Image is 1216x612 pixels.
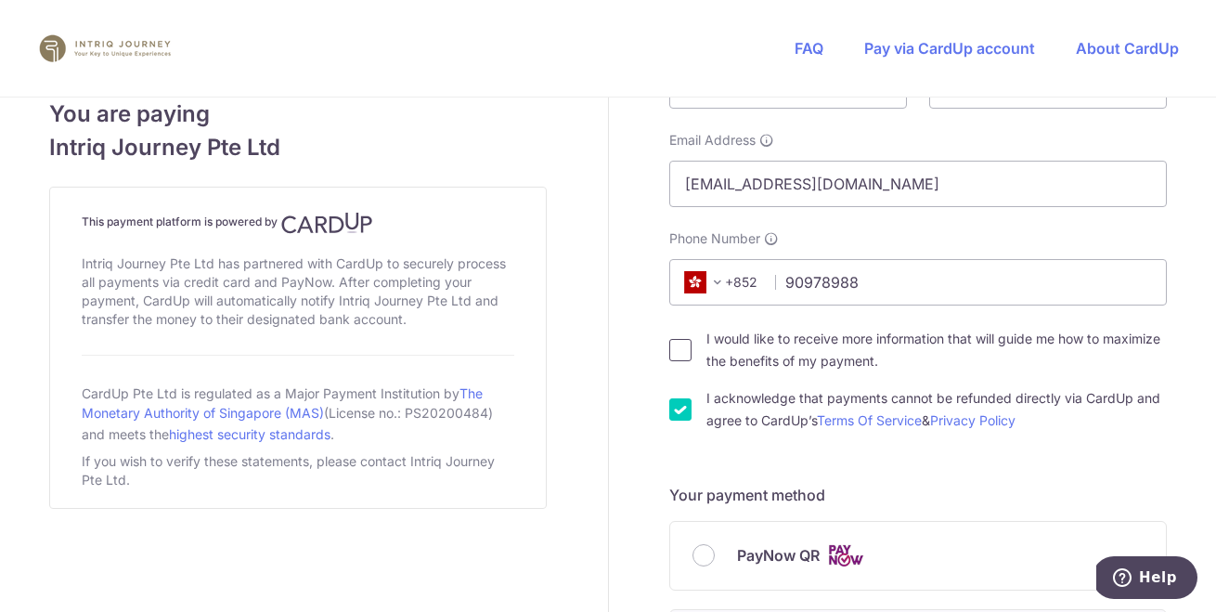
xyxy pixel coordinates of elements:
span: You are paying [49,98,547,131]
a: Privacy Policy [930,412,1015,428]
iframe: Opens a widget where you can find more information [1096,556,1197,603]
h4: This payment platform is powered by [82,212,514,234]
span: PayNow QR [737,544,820,566]
span: +852 [684,271,729,293]
span: Email Address [669,131,756,150]
span: Phone Number [669,229,760,248]
label: I acknowledge that payments cannot be refunded directly via CardUp and agree to CardUp’s & [706,387,1167,432]
span: +852 [679,271,762,293]
label: I would like to receive more information that will guide me how to maximize the benefits of my pa... [706,328,1167,372]
a: Terms Of Service [817,412,922,428]
div: If you wish to verify these statements, please contact Intriq Journey Pte Ltd. [82,449,514,493]
h5: Your payment method [669,484,1167,506]
a: Pay via CardUp account [864,39,1035,58]
input: Email address [669,161,1167,207]
a: About CardUp [1076,39,1179,58]
img: CardUp [281,212,372,234]
div: CardUp Pte Ltd is regulated as a Major Payment Institution by (License no.: PS20200484) and meets... [82,378,514,449]
a: highest security standards [169,426,330,442]
a: FAQ [795,39,823,58]
img: Cards logo [827,544,864,567]
span: Intriq Journey Pte Ltd [49,131,547,164]
div: Intriq Journey Pte Ltd has partnered with CardUp to securely process all payments via credit card... [82,251,514,332]
div: PayNow QR Cards logo [692,544,1144,567]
